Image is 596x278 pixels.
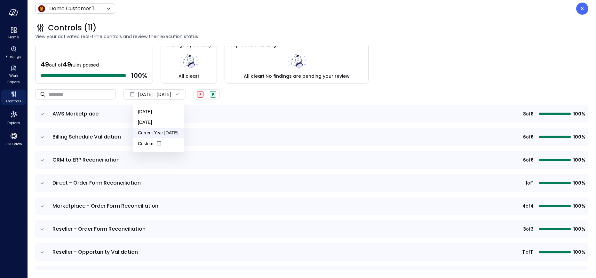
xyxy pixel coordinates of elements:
span: 100% [573,203,584,210]
span: of [526,203,530,210]
span: of [526,249,530,256]
div: Passed [210,91,216,98]
span: out of [49,62,63,68]
span: 100 % [131,71,147,80]
li: Current Year [DATE] [133,128,184,138]
span: Controls [6,98,21,104]
span: F [199,92,202,97]
span: 8 [531,110,534,117]
span: of [526,133,531,140]
span: Findings [6,53,21,60]
span: of [526,110,531,117]
button: expand row [39,157,45,163]
div: Controls [1,90,26,105]
span: 6 [523,156,526,163]
span: of [526,226,531,233]
span: 100% [573,226,584,233]
li: Custom [133,138,184,149]
span: Work Papers [4,72,23,85]
p: Demo Customer 1 [49,5,94,12]
button: expand row [39,203,45,210]
div: Work Papers [1,64,26,86]
div: Failed [197,91,203,98]
span: Home [8,34,19,40]
span: of [526,156,531,163]
span: rules passed [71,62,99,68]
button: expand row [39,134,45,140]
span: 4 [530,203,534,210]
span: 6 [531,156,534,163]
span: All clear! No findings are pending your review [244,73,350,80]
div: Steve Sovik [576,3,588,15]
button: expand row [39,180,45,187]
button: expand row [39,249,45,256]
span: 49 [41,60,49,69]
li: [DATE] [133,107,184,117]
span: P [212,92,214,97]
span: Controls (11) [48,23,97,33]
div: Home [1,26,26,41]
span: Reseller - Opportunity Validation [52,248,138,256]
button: expand row [39,111,45,117]
p: S [581,5,584,12]
span: 3 [523,226,526,233]
span: 1 [532,179,534,187]
span: 6 [523,133,526,140]
span: 11 [522,249,526,256]
span: 1 [526,179,527,187]
span: 100% [573,156,584,163]
span: Explore [7,120,20,126]
span: CRM to ERP Reconciliation [52,156,120,163]
span: 49 [63,60,71,69]
span: View your activated real-time controls and review their execution status [35,33,588,40]
span: 100% [573,110,584,117]
span: 4 [522,203,526,210]
div: 360 View [1,131,26,148]
span: Direct - Order Form Reconciliation [52,179,141,187]
span: 100% [573,179,584,187]
span: AWS Marketplace [52,110,99,117]
span: 8 [523,110,526,117]
span: Reseller - Order Form Reconciliation [52,225,146,233]
span: Billing Schedule Validation [52,133,121,140]
button: expand row [39,226,45,233]
span: 6 [531,133,534,140]
span: 100% [573,249,584,256]
span: Marketplace - Order Form Reconciliation [52,202,158,210]
span: 100% [573,133,584,140]
span: of [527,179,532,187]
div: Explore [1,109,26,127]
span: [DATE] [138,91,153,98]
span: 11 [530,249,534,256]
li: [DATE] [133,117,184,128]
img: Icon [38,5,45,12]
span: 3 [531,226,534,233]
span: 360 View [5,141,22,147]
div: Findings [1,45,26,60]
span: All clear! [179,73,199,80]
